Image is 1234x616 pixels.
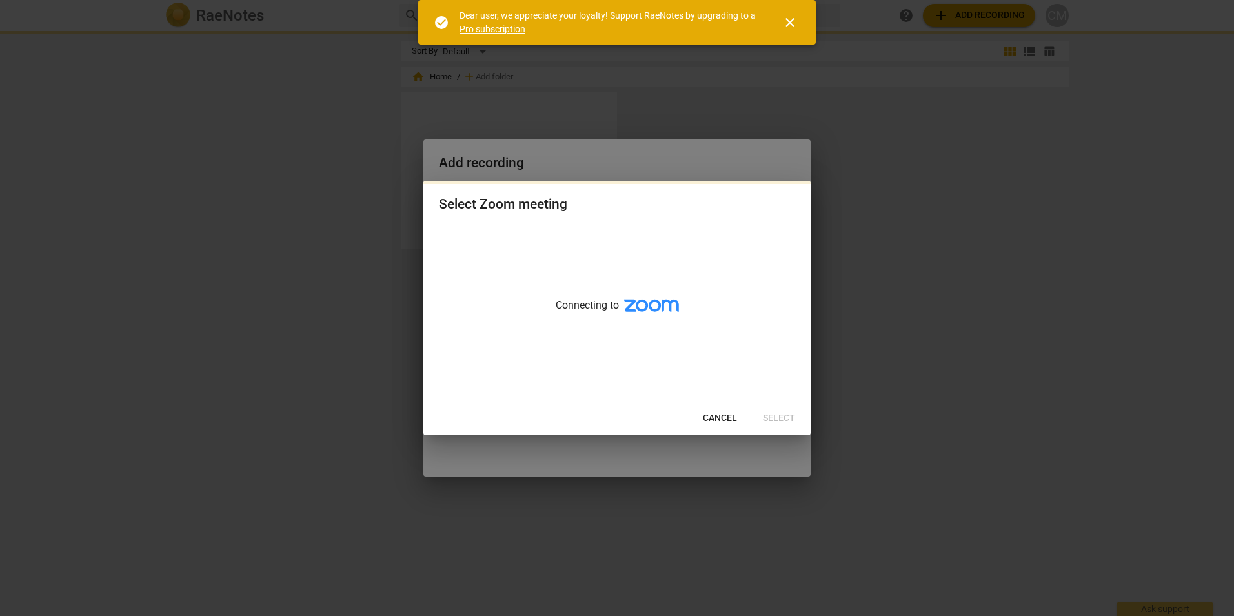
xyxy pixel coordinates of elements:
div: Connecting to [423,225,811,402]
span: close [782,15,798,30]
div: Dear user, we appreciate your loyalty! Support RaeNotes by upgrading to a [460,9,759,36]
button: Close [774,7,805,38]
button: Cancel [693,407,747,430]
span: check_circle [434,15,449,30]
a: Pro subscription [460,24,525,34]
span: Cancel [703,412,737,425]
div: Select Zoom meeting [439,196,567,212]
